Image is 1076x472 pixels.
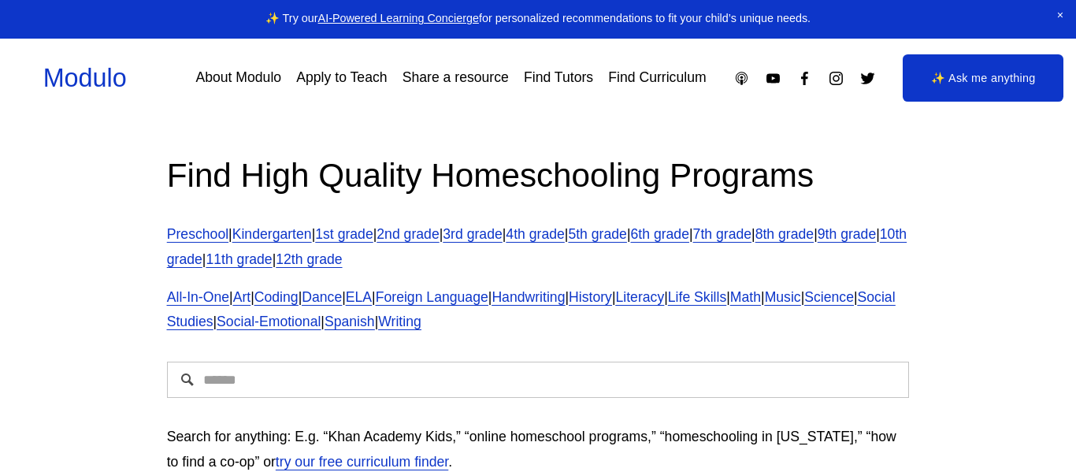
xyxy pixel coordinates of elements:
[325,314,375,329] a: Spanish
[524,65,593,92] a: Find Tutors
[818,226,876,242] a: 9th grade
[903,54,1063,102] a: ✨ Ask me anything
[315,226,373,242] a: 1st grade
[631,226,689,242] a: 6th grade
[318,12,479,24] a: AI-Powered Learning Concierge
[755,226,814,242] a: 8th grade
[232,226,312,242] a: Kindergarten
[403,65,509,92] a: Share a resource
[167,226,228,242] a: Preschool
[167,362,910,398] input: Search
[378,314,421,329] a: Writing
[167,222,910,273] p: | | | | | | | | | | | | |
[796,70,813,87] a: Facebook
[43,64,127,92] a: Modulo
[276,251,342,267] a: 12th grade
[615,289,664,305] a: Literacy
[377,226,439,242] a: 2nd grade
[730,289,761,305] a: Math
[376,289,488,305] a: Foreign Language
[167,226,907,267] a: 10th grade
[608,65,706,92] a: Find Curriculum
[302,289,342,305] a: Dance
[569,289,612,305] a: History
[443,226,502,242] a: 3rd grade
[167,289,896,330] a: Social Studies
[693,226,751,242] a: 7th grade
[296,65,387,92] a: Apply to Teach
[492,289,565,305] a: Handwriting
[167,285,910,336] p: | | | | | | | | | | | | | | | |
[765,70,781,87] a: YouTube
[167,154,910,197] h2: Find High Quality Homeschooling Programs
[859,70,876,87] a: Twitter
[167,289,229,305] a: All-In-One
[568,226,626,242] a: 5th grade
[206,251,272,267] a: 11th grade
[765,289,801,305] a: Music
[506,226,564,242] a: 4th grade
[733,70,750,87] a: Apple Podcasts
[828,70,844,87] a: Instagram
[195,65,281,92] a: About Modulo
[804,289,854,305] a: Science
[217,314,321,329] a: Social-Emotional
[276,454,448,470] a: try our free curriculum finder
[254,289,299,305] a: Coding
[233,289,251,305] a: Art
[668,289,726,305] a: Life Skills
[346,289,372,305] a: ELA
